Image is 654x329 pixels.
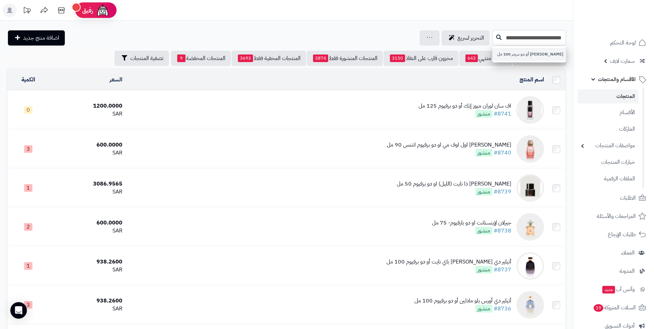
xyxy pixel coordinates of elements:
[24,184,32,192] span: 1
[10,302,27,319] div: Open Intercom Messenger
[23,34,59,42] span: اضافة منتج جديد
[607,18,647,32] img: logo-2.png
[494,149,511,157] a: #8740
[577,138,638,153] a: مواصفات المنتجات
[96,3,110,17] img: ai-face.png
[577,122,638,137] a: الماركات
[82,6,93,14] span: رفيق
[577,245,650,261] a: العملاء
[24,145,32,153] span: 3
[516,96,544,124] img: اف سان لوران ميوز إنك أو دو برفيوم 125 مل
[52,110,122,118] div: SAR
[177,54,185,62] span: 9
[516,135,544,163] img: نارسيسو رودريغز اول اوف مي او دو برفيوم انتنس 90 مل
[516,174,544,202] img: فريدريك مال ذا نايت (الليل) او دو برفيوم 50 مل
[397,180,511,188] div: [PERSON_NAME] ذا نايت (الليل) او دو برفيوم 50 مل
[459,51,512,66] a: مخزون منتهي643
[577,171,638,186] a: الملفات الرقمية
[610,38,636,48] span: لوحة التحكم
[52,180,122,188] div: 3086.9565
[577,226,650,243] a: طلبات الإرجاع
[494,227,511,235] a: #8738
[52,188,122,196] div: SAR
[494,188,511,196] a: #8739
[52,141,122,149] div: 600.0000
[494,110,511,118] a: #8741
[577,34,650,51] a: لوحة التحكم
[18,3,36,19] a: تحديثات المنصة
[602,285,635,294] span: وآتس آب
[577,281,650,298] a: وآتس آبجديد
[577,263,650,279] a: المدونة
[475,110,492,118] span: منشور
[24,223,32,231] span: 2
[598,74,636,84] span: الأقسام والمنتجات
[457,34,484,42] span: التحرير لسريع
[52,227,122,235] div: SAR
[597,211,636,221] span: المراجعات والأسئلة
[384,51,459,66] a: مخزون قارب على النفاذ3150
[577,208,650,225] a: المراجعات والأسئلة
[232,51,306,66] a: المنتجات المخفية فقط3693
[114,51,169,66] button: تصفية المنتجات
[52,266,122,274] div: SAR
[475,305,492,312] span: منشور
[419,102,511,110] div: اف سان لوران ميوز إنك أو دو برفيوم 125 مل
[387,141,511,149] div: [PERSON_NAME] اول اوف مي او دو برفيوم انتنس 90 مل
[432,219,511,227] div: جيرلان لإينستانت او دو بارفيوم- 75 مل
[307,51,383,66] a: المنتجات المنشورة فقط3874
[386,258,511,266] div: أتيلير دي [PERSON_NAME] باي نايت أو دو برفيوم 100 مل
[608,230,636,239] span: طلبات الإرجاع
[602,286,615,293] span: جديد
[475,149,492,157] span: منشور
[610,56,635,66] span: سمارت لايف
[593,303,636,312] span: السلات المتروكة
[24,301,32,309] span: 3
[494,266,511,274] a: #8737
[130,54,163,62] span: تصفية المنتجات
[577,190,650,206] a: الطلبات
[594,304,603,312] span: 19
[171,51,231,66] a: المنتجات المخفضة9
[52,297,122,305] div: 938.2600
[494,305,511,313] a: #8736
[52,219,122,227] div: 600.0000
[465,54,478,62] span: 643
[390,54,405,62] span: 3150
[475,227,492,235] span: منشور
[24,262,32,270] span: 1
[516,291,544,319] img: أتيلير دي أورس بلو مادلين أو دو برفيوم 100 مل
[577,89,638,103] a: المنتجات
[442,30,490,46] a: التحرير لسريع
[577,299,650,316] a: السلات المتروكة19
[414,297,511,305] div: أتيلير دي أورس بلو مادلين أو دو برفيوم 100 مل
[620,193,636,203] span: الطلبات
[620,266,635,276] span: المدونة
[24,106,32,114] span: 0
[52,149,122,157] div: SAR
[577,155,638,170] a: خيارات المنتجات
[516,252,544,280] img: أتيلير دي أورس نوار باي نايت أو دو برفيوم 100 مل
[516,213,544,241] img: جيرلان لإينستانت او دو بارفيوم- 75 مل
[52,258,122,266] div: 938.2600
[475,266,492,273] span: منشور
[21,76,35,84] a: الكمية
[313,54,328,62] span: 3874
[52,305,122,313] div: SAR
[577,105,638,120] a: الأقسام
[52,102,122,110] div: 1200.0000
[520,76,544,84] a: اسم المنتج
[475,188,492,196] span: منشور
[110,76,122,84] a: السعر
[621,248,635,258] span: العملاء
[238,54,253,62] span: 3693
[8,30,65,46] a: اضافة منتج جديد
[492,48,566,61] a: [PERSON_NAME] أو دو سيدر 100 مل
